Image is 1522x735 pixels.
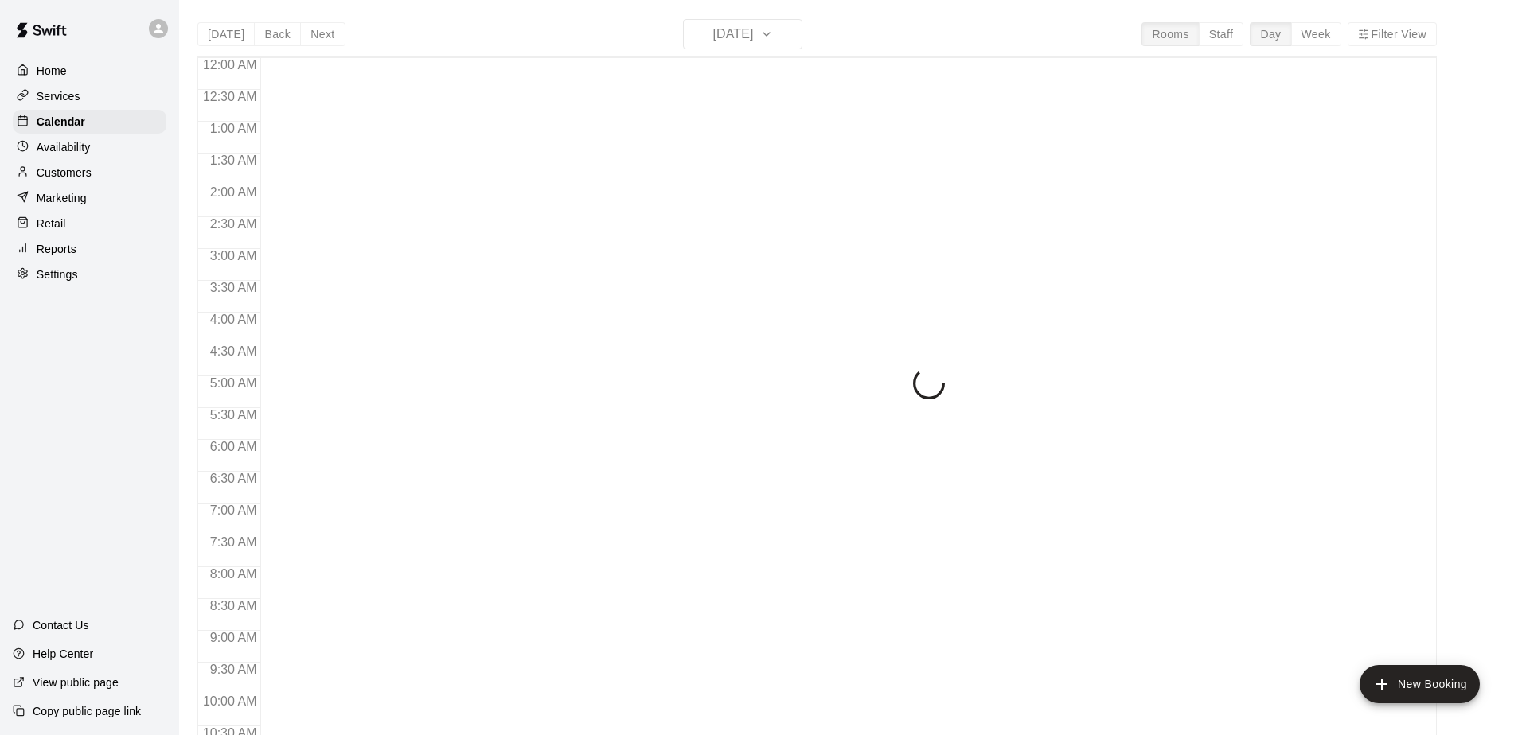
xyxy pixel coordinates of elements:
[37,139,91,155] p: Availability
[206,217,261,231] span: 2:30 AM
[13,262,166,286] a: Settings
[206,154,261,167] span: 1:30 AM
[33,703,141,719] p: Copy public page link
[33,675,119,690] p: View public page
[206,313,261,326] span: 4:00 AM
[199,694,261,708] span: 10:00 AM
[206,504,261,517] span: 7:00 AM
[37,63,67,79] p: Home
[37,190,87,206] p: Marketing
[37,88,80,104] p: Services
[37,241,76,257] p: Reports
[206,185,261,199] span: 2:00 AM
[13,237,166,261] a: Reports
[33,646,93,662] p: Help Center
[13,161,166,185] a: Customers
[13,84,166,108] a: Services
[206,376,261,390] span: 5:00 AM
[206,599,261,612] span: 8:30 AM
[13,135,166,159] a: Availability
[206,567,261,581] span: 8:00 AM
[206,281,261,294] span: 3:30 AM
[206,408,261,422] span: 5:30 AM
[206,122,261,135] span: 1:00 AM
[206,663,261,676] span: 9:30 AM
[33,617,89,633] p: Contact Us
[199,58,261,72] span: 12:00 AM
[13,110,166,134] a: Calendar
[1360,665,1480,703] button: add
[37,266,78,282] p: Settings
[13,59,166,83] a: Home
[206,440,261,453] span: 6:00 AM
[37,114,85,130] p: Calendar
[206,472,261,485] span: 6:30 AM
[37,216,66,231] p: Retail
[13,212,166,235] a: Retail
[206,535,261,549] span: 7:30 AM
[199,90,261,103] span: 12:30 AM
[206,344,261,358] span: 4:30 AM
[13,186,166,210] a: Marketing
[206,249,261,262] span: 3:00 AM
[37,165,92,181] p: Customers
[206,631,261,644] span: 9:00 AM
